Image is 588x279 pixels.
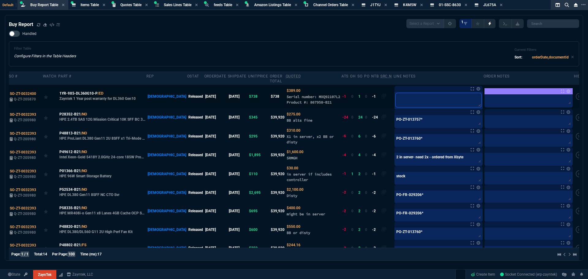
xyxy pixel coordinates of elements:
[58,74,71,79] div: Part #
[81,224,87,229] a: /NO
[204,108,228,126] td: [DATE]
[65,272,95,277] a: msbcCompanyName
[81,187,87,192] a: /NO
[371,220,380,239] td: -2
[270,183,285,202] td: $39,920
[287,172,332,182] span: in server if includes controller
[287,118,312,123] span: BB alts fine
[439,3,461,7] span: 01-SSC-8630
[287,156,297,160] span: SRMGH
[10,131,36,136] span: SO-ZT-0032393
[2,3,16,7] span: Default
[187,164,204,183] td: Released
[287,193,297,198] span: Disty
[483,3,496,7] span: JL675A
[146,146,187,164] td: [DEMOGRAPHIC_DATA]
[58,85,146,108] td: Zayntek 1 Year post warranty for DL360 Gen10
[287,128,300,133] span: Quoted Cost
[365,228,367,232] span: 0
[270,239,285,257] td: $39,920
[58,127,146,146] td: HPE ProLiant DL380 Gen11 2U 8SFF x1 Tri-Mode U.3 Drive Cage Kit
[371,164,380,183] td: -1
[342,115,348,120] div: -24
[351,209,353,213] span: 0
[59,168,81,174] span: P01366-B21
[59,117,146,122] p: HPE 2.4TB SAS 12G Mission Critical 10K SFF BC 3-year Warranty 512e HDD
[342,152,346,158] div: -4
[394,74,416,79] div: Line Notes
[365,94,367,99] span: 0
[357,239,364,257] td: 2
[146,74,154,79] div: Rep
[341,74,349,79] div: ATS
[371,183,380,202] td: -2
[527,19,579,28] input: Search
[351,228,353,232] span: 0
[313,3,348,7] span: Channel Orders Table
[187,74,199,79] div: oStat
[380,74,392,78] abbr: Quote Sourcing Notes
[287,134,334,144] span: X1 in server, x2 BB or disty
[14,212,36,216] span: Q-ZT-205980
[81,168,87,174] a: /NO
[248,146,270,164] td: $1,895
[44,132,57,141] div: Add to Watchlist
[34,252,43,256] span: Total:
[6,272,22,277] a: Global State
[342,227,346,232] div: -2
[287,224,300,229] span: Quoted Cost
[44,207,57,215] div: Add to Watchlist
[58,164,146,183] td: HPE 96W Smart Storage Battery
[342,245,346,251] div: -2
[514,55,522,60] p: Sort:
[204,164,228,183] td: [DATE]
[59,211,146,216] p: HPE MR408i-o Gen11 x8 Lanes 4GB Cache OCP SPDM Storage Controller
[195,3,198,8] nx-icon: Close Tab
[295,3,297,8] nx-icon: Close Tab
[248,127,270,146] td: $295
[514,48,574,52] h6: Current Filters
[465,3,467,8] nx-icon: Close Tab
[120,3,141,7] span: Quotes Table
[468,270,498,279] a: Create Item
[571,1,580,9] nx-icon: Close Workbench
[204,239,228,257] td: [DATE]
[357,164,364,183] td: 2
[187,146,204,164] td: Released
[10,188,36,192] span: SO-ZT-0032393
[351,153,353,157] span: 0
[248,183,270,202] td: $2,695
[287,112,300,116] span: Quoted Cost
[248,220,270,239] td: $600
[248,74,268,79] div: unitPrice
[350,74,356,79] div: OH
[10,225,36,229] span: SO-ZT-0032393
[287,94,340,104] span: Serial number: MXQ92107L2 Product #: 867958-B21
[357,108,364,126] td: 24
[59,229,133,234] p: HPE DL380/DL560 G11 2U High Perf Fan Kit
[254,3,291,7] span: Amazon Listings Table
[371,108,380,126] td: -24
[287,212,325,216] span: might be in server
[59,111,81,117] span: P28352-B21
[59,149,81,155] span: P49612-B21
[357,85,364,108] td: 1
[30,3,58,7] span: Buy Report Table
[10,206,36,210] span: SO-ZT-0032393
[287,89,300,93] span: Quoted Cost
[81,149,87,155] a: /NO
[228,220,248,239] td: [DATE]
[10,92,36,96] span: SO-ZT-0032400
[43,252,47,256] span: 14
[44,225,57,234] div: Add to Watchlist
[228,239,248,257] td: [DATE]
[58,220,146,239] td: HPE DL380/DL560 G11 2U High Perf Fan Kit
[14,156,36,160] span: Q-ZT-205980
[52,252,68,256] span: Per Page:
[532,55,569,59] code: orderDate,documentId
[146,85,187,108] td: [DEMOGRAPHIC_DATA]
[98,91,104,96] a: /ED
[146,239,187,257] td: [DEMOGRAPHIC_DATA]
[371,146,380,164] td: -4
[357,127,364,146] td: 6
